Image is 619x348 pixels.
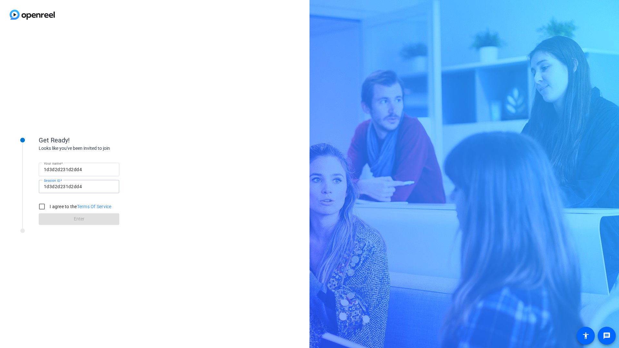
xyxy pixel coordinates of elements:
[44,161,61,165] mat-label: Your name
[582,332,590,340] mat-icon: accessibility
[48,203,112,210] label: I agree to the
[603,332,611,340] mat-icon: message
[39,135,168,145] div: Get Ready!
[77,204,112,209] a: Terms Of Service
[44,179,60,182] mat-label: Session ID
[39,145,168,152] div: Looks like you've been invited to join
